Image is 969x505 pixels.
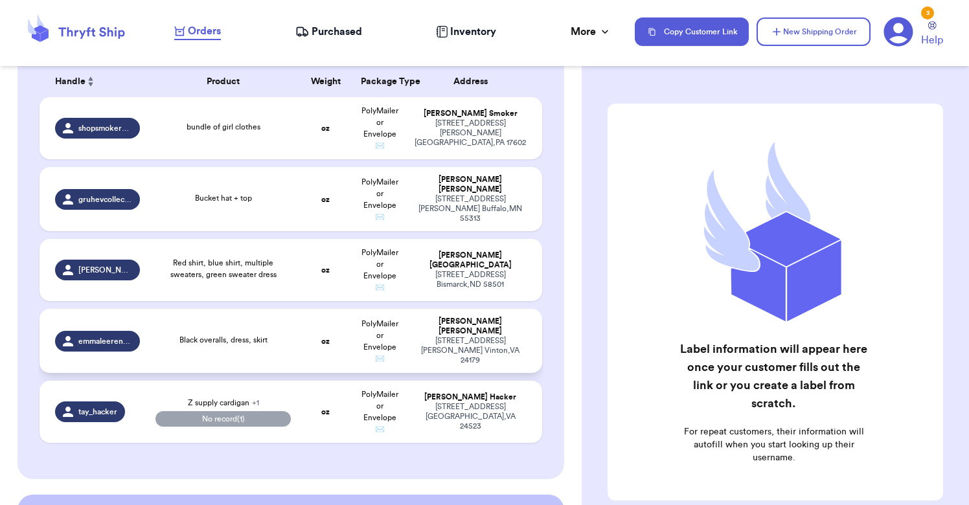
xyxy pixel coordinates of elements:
[361,320,398,363] span: PolyMailer or Envelope ✉️
[361,390,398,433] span: PolyMailer or Envelope ✉️
[415,109,527,118] div: [PERSON_NAME] Smoker
[78,336,132,346] span: emmaleerenae94
[321,124,330,132] strong: oz
[407,66,542,97] th: Address
[415,392,527,402] div: [PERSON_NAME] Hacker
[252,399,259,407] span: + 1
[187,123,260,131] span: bundle of girl clothes
[921,21,943,48] a: Help
[155,411,291,427] span: No record (1)
[295,24,362,39] a: Purchased
[195,194,252,202] span: Bucket hat + top
[361,178,398,221] span: PolyMailer or Envelope ✉️
[188,23,221,39] span: Orders
[415,118,527,148] div: [STREET_ADDRESS][PERSON_NAME] [GEOGRAPHIC_DATA] , PA 17602
[921,32,943,48] span: Help
[170,259,277,278] span: Red shirt, blue shirt, multiple sweaters, green sweater dress
[78,407,117,417] span: tay_hacker
[78,265,132,275] span: [PERSON_NAME].[PERSON_NAME]
[415,251,527,270] div: [PERSON_NAME] [GEOGRAPHIC_DATA]
[883,17,913,47] a: 3
[78,123,132,133] span: shopsmokerhome
[415,317,527,336] div: [PERSON_NAME] [PERSON_NAME]
[415,270,527,289] div: [STREET_ADDRESS] Bismarck , ND 58501
[85,74,96,89] button: Sort ascending
[415,175,527,194] div: [PERSON_NAME] [PERSON_NAME]
[415,194,527,223] div: [STREET_ADDRESS][PERSON_NAME] Buffalo , MN 55313
[321,408,330,416] strong: oz
[361,249,398,291] span: PolyMailer or Envelope ✉️
[415,402,527,431] div: [STREET_ADDRESS] [GEOGRAPHIC_DATA] , VA 24523
[321,266,330,274] strong: oz
[635,17,749,46] button: Copy Customer Link
[299,66,352,97] th: Weight
[148,66,299,97] th: Product
[174,23,221,40] a: Orders
[321,337,330,345] strong: oz
[188,399,259,407] span: Z supply cardigan
[179,336,268,344] span: Black overalls, dress, skirt
[78,194,132,205] span: gruhevcollective
[680,425,867,464] p: For repeat customers, their information will autofill when you start looking up their username.
[757,17,871,46] button: New Shipping Order
[680,340,867,412] h2: Label information will appear here once your customer fills out the link or you create a label fr...
[571,24,611,39] div: More
[921,6,934,19] div: 3
[415,336,527,365] div: [STREET_ADDRESS][PERSON_NAME] Vinton , VA 24179
[361,107,398,150] span: PolyMailer or Envelope ✉️
[312,24,362,39] span: Purchased
[353,66,407,97] th: Package Type
[55,75,85,89] span: Handle
[321,196,330,203] strong: oz
[436,24,496,39] a: Inventory
[450,24,496,39] span: Inventory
